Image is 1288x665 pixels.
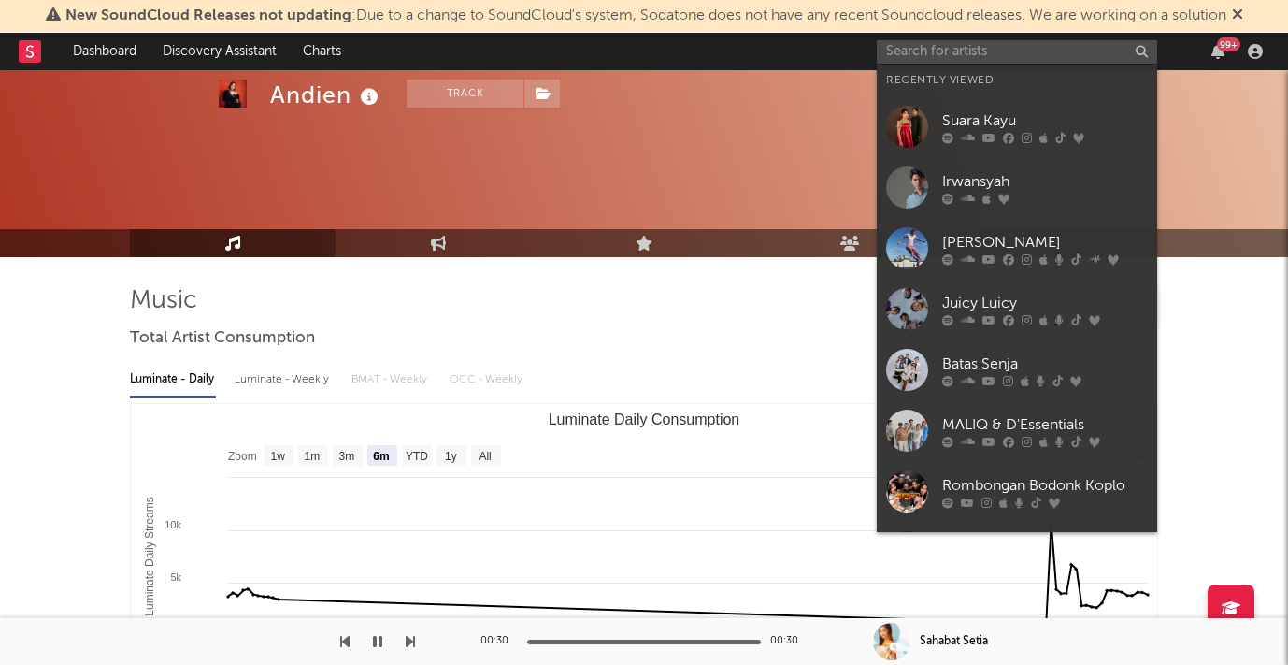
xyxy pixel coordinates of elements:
a: The [PERSON_NAME] [877,522,1157,583]
text: Luminate Daily Consumption [549,412,740,427]
text: 10k [165,519,181,530]
div: [PERSON_NAME] [942,231,1148,253]
a: Rombongan Bodonk Koplo [877,461,1157,522]
div: 00:30 [770,630,808,653]
text: 3m [339,450,355,463]
a: Irwansyah [877,157,1157,218]
div: MALIQ & D'Essentials [942,413,1148,436]
a: Discovery Assistant [150,33,290,70]
div: Rombongan Bodonk Koplo [942,474,1148,497]
text: Zoom [228,450,257,463]
div: 99 + [1217,37,1240,51]
div: Juicy Luicy [942,292,1148,314]
span: New SoundCloud Releases not updating [65,8,351,23]
text: 1m [305,450,321,463]
a: Suara Kayu [877,96,1157,157]
div: Luminate - Daily [130,364,216,396]
input: Search for artists [877,40,1157,64]
div: Recently Viewed [886,69,1148,92]
text: 5k [170,571,181,583]
div: 00:30 [480,630,518,653]
text: All [479,450,491,463]
a: Charts [290,33,354,70]
a: MALIQ & D'Essentials [877,400,1157,461]
text: 1y [445,450,457,463]
text: 1w [271,450,286,463]
div: Batas Senja [942,353,1148,375]
text: 6m [373,450,389,463]
div: Sahabat Setia [920,633,988,650]
text: YTD [406,450,428,463]
text: Luminate Daily Streams [143,497,156,615]
div: Irwansyah [942,170,1148,193]
a: Dashboard [60,33,150,70]
a: [PERSON_NAME] [877,218,1157,279]
div: Suara Kayu [942,109,1148,132]
a: Juicy Luicy [877,279,1157,340]
span: : Due to a change to SoundCloud's system, Sodatone does not have any recent Soundcloud releases. ... [65,8,1226,23]
span: Dismiss [1232,8,1243,23]
div: Luminate - Weekly [235,364,333,396]
div: Andien [270,80,383,110]
button: 99+ [1211,44,1224,59]
span: Total Artist Consumption [130,327,315,350]
a: Batas Senja [877,340,1157,400]
button: Track [407,80,523,108]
